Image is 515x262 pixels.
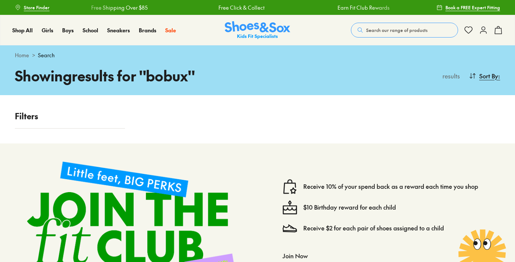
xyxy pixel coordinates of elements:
[469,68,500,84] button: Sort By:
[12,26,33,34] a: Shop All
[439,71,460,80] p: results
[38,51,55,59] span: Search
[282,221,297,236] img: Vector_3098.svg
[225,21,290,39] a: Shoes & Sox
[282,200,297,215] img: cake--candle-birthday-event-special-sweet-cake-bake.svg
[24,4,49,11] span: Store Finder
[15,1,49,14] a: Store Finder
[303,224,444,232] a: Receive $2 for each pair of shoes assigned to a child
[337,4,389,12] a: Earn Fit Club Rewards
[83,26,98,34] a: School
[91,4,147,12] a: Free Shipping Over $85
[366,27,428,33] span: Search our range of products
[479,71,498,80] span: Sort By
[218,4,264,12] a: Free Click & Collect
[351,23,458,38] button: Search our range of products
[436,1,500,14] a: Book a FREE Expert Fitting
[282,179,297,194] img: vector1.svg
[139,26,156,34] a: Brands
[15,51,500,59] div: >
[165,26,176,34] a: Sale
[62,26,74,34] a: Boys
[303,182,478,191] a: Receive 10% of your spend back as a reward each time you shop
[42,26,53,34] a: Girls
[15,110,125,122] p: Filters
[15,65,257,86] h1: Showing results for " bobux "
[303,203,396,211] a: $10 Birthday reward for each child
[445,4,500,11] span: Book a FREE Expert Fitting
[107,26,130,34] a: Sneakers
[498,71,500,80] span: :
[225,21,290,39] img: SNS_Logo_Responsive.svg
[15,51,29,59] a: Home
